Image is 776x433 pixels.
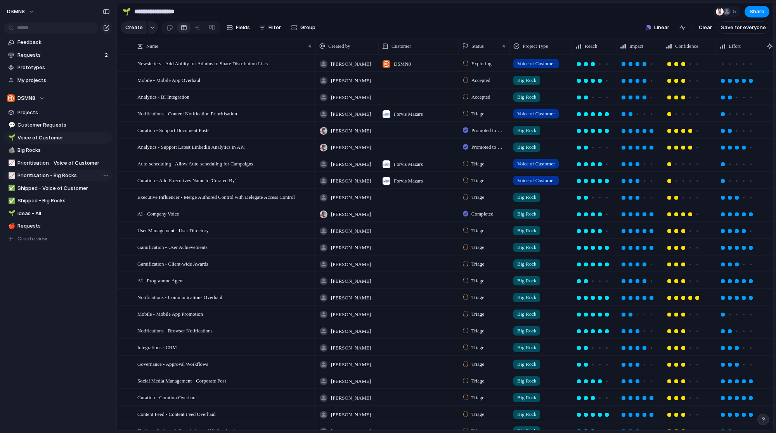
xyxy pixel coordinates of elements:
[122,6,131,17] div: 🌱
[517,243,536,251] span: Big Rock
[256,21,284,34] button: Filter
[4,144,113,156] div: 🪨Big Rocks
[517,210,536,218] span: Big Rock
[287,21,319,34] button: Group
[137,343,177,351] span: Integrations - CRM
[331,411,371,419] span: [PERSON_NAME]
[331,244,371,252] span: [PERSON_NAME]
[137,292,222,301] span: Notifications - Communications Overhaul
[146,42,158,50] span: Name
[717,21,769,34] button: Save for everyone
[4,62,113,73] a: Prototypes
[4,170,113,181] a: 📈Prioritisation - Big Rocks
[643,22,672,33] button: Linear
[8,146,14,155] div: 🪨
[471,77,490,84] span: Accepted
[394,110,423,118] span: Forvis Mazars
[331,361,371,369] span: [PERSON_NAME]
[17,235,47,243] span: Create view
[471,294,484,301] span: Triage
[137,226,209,235] span: User Management - User Directory
[394,160,423,168] span: Forvis Mazars
[471,360,484,368] span: Triage
[517,394,536,402] span: Big Rock
[517,377,536,385] span: Big Rock
[137,242,208,251] span: Gamification - User Achievements
[517,77,536,84] span: Big Rock
[8,171,14,180] div: 📈
[331,327,371,335] span: [PERSON_NAME]
[137,209,179,218] span: AI - Company Voice
[471,160,484,168] span: Triage
[471,377,484,385] span: Triage
[7,134,15,142] button: 🌱
[331,77,371,85] span: [PERSON_NAME]
[137,176,236,184] span: Curation - Add Executives Name to 'Curated By'
[7,172,15,179] button: 📈
[137,309,203,318] span: Mobile - Mobile App Promotion
[137,75,200,84] span: Mobile - Mobile App Overhaul
[517,310,536,318] span: Big Rock
[331,177,371,185] span: [PERSON_NAME]
[721,24,766,31] span: Save for everyone
[17,210,110,217] span: Ideas - All
[471,310,484,318] span: Triage
[4,208,113,219] a: 🌱Ideas - All
[4,233,113,245] button: Create view
[517,93,536,101] span: Big Rock
[471,243,484,251] span: Triage
[517,360,536,368] span: Big Rock
[7,210,15,217] button: 🌱
[4,119,113,131] a: 💬Customer Requests
[675,42,698,50] span: Confidence
[750,8,764,16] span: Share
[137,259,208,268] span: Gamification - Client-wide Awards
[471,410,484,418] span: Triage
[517,327,536,335] span: Big Rock
[517,294,536,301] span: Big Rock
[517,160,555,168] span: Voice of Customer
[17,134,110,142] span: Voice of Customer
[394,177,423,185] span: Forvis Mazars
[517,344,536,351] span: Big Rock
[517,143,536,151] span: Big Rock
[4,107,113,118] a: Projects
[699,24,712,31] span: Clear
[4,183,113,194] a: ✅Shipped - Voice of Customer
[7,222,15,230] button: 🍎
[471,260,484,268] span: Triage
[4,195,113,207] a: ✅Shipped - Big Rocks
[8,222,14,231] div: 🍎
[629,42,643,50] span: Impact
[4,37,113,48] a: Feedback
[4,157,113,169] div: 📈Prioritisation - Voice of Customer
[4,49,113,61] a: Requests2
[137,326,213,335] span: Notifications - Browser Notifications
[391,42,411,50] span: Customer
[654,24,669,31] span: Linear
[331,311,371,318] span: [PERSON_NAME]
[517,60,555,68] span: Voice of Customer
[471,110,484,118] span: Triage
[331,344,371,352] span: [PERSON_NAME]
[137,159,253,168] span: Auto-scheduling - Allow Auto-scheduling for Campaigns
[4,220,113,232] a: 🍎Requests
[17,222,110,230] span: Requests
[4,92,113,104] button: DSMN8
[8,209,14,218] div: 🌱
[17,197,110,205] span: Shipped - Big Rocks
[17,38,110,46] span: Feedback
[4,75,113,86] a: My projects
[137,92,189,101] span: Analytics - BI Integration
[471,210,494,218] span: Completed
[223,21,253,34] button: Fields
[137,109,237,118] span: Notifications - Content Notification Prioritisation
[471,177,484,184] span: Triage
[17,51,102,59] span: Requests
[17,77,110,84] span: My projects
[471,93,490,101] span: Accepted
